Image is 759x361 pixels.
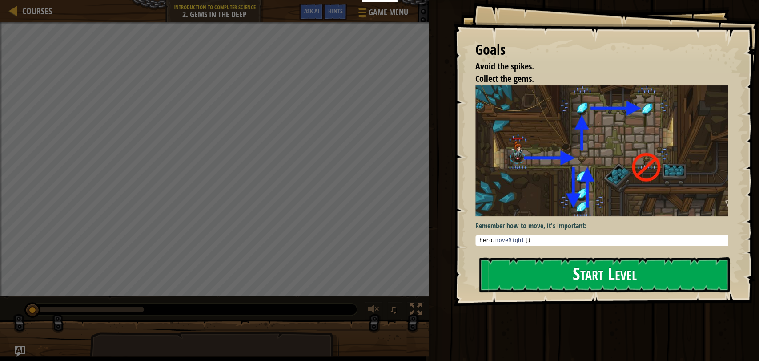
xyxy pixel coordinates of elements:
button: ♫ [387,301,402,320]
span: ♫ [389,303,398,316]
span: Hints [328,7,342,15]
button: Toggle fullscreen [406,301,424,320]
button: Ask AI [299,4,323,20]
span: Ask AI [304,7,319,15]
button: Adjust volume [365,301,383,320]
span: Game Menu [368,7,408,18]
p: Remember how to move, it's important: [475,221,735,231]
button: Start Level [479,257,730,292]
img: Gems in the deep [475,85,735,216]
span: Courses [22,5,52,17]
span: Avoid the spikes. [475,60,534,72]
button: Game Menu [351,4,413,24]
li: Collect the gems. [464,73,726,85]
span: Collect the gems. [475,73,534,85]
div: Goals [475,40,728,60]
a: Courses [18,5,52,17]
li: Avoid the spikes. [464,60,726,73]
button: Ask AI [15,346,25,357]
